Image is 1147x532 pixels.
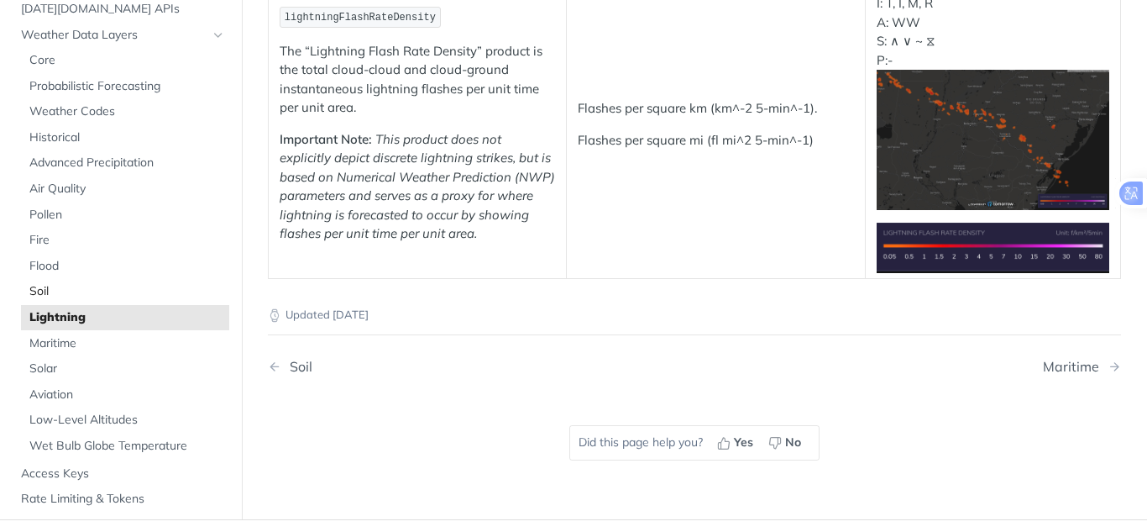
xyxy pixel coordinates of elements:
[21,254,229,279] a: Flood
[29,283,225,300] span: Soil
[711,430,762,456] button: Yes
[285,12,436,24] span: lightningFlashRateDensity
[29,232,225,249] span: Fire
[268,307,1121,324] p: Updated [DATE]
[29,181,225,198] span: Air Quality
[762,430,810,456] button: No
[21,176,229,202] a: Air Quality
[569,425,820,461] div: Did this page help you?
[29,309,225,326] span: Lightning
[212,28,225,41] button: Hide subpages for Weather Data Layers
[29,155,225,171] span: Advanced Precipitation
[280,131,372,147] strong: Important Note:
[21,408,229,433] a: Low-Level Altitudes
[877,130,1110,146] span: Expand image
[29,412,225,429] span: Low-Level Altitudes
[578,99,853,119] p: Flashes per square km (km^-2 5-min^-1).
[877,70,1110,210] img: Lightning Flash Rate Density Heatmap
[877,223,1110,273] img: Lightning Flash Rate Density Legend
[29,103,225,120] span: Weather Codes
[21,279,229,304] a: Soil
[29,387,225,403] span: Aviation
[280,131,555,242] em: This product does not explicitly depict discrete lightning strikes, but is based on Numerical Wea...
[268,359,633,375] a: Previous Page: Soil
[268,342,1121,392] nav: Pagination Controls
[21,74,229,99] a: Probabilistic Forecasting
[785,434,801,451] span: No
[29,438,225,455] span: Wet Bulb Globe Temperature
[21,1,225,18] span: [DATE][DOMAIN_NAME] APIs
[280,42,555,118] p: The “Lightning Flash Rate Density” product is the total cloud-cloud and cloud-ground instantaneou...
[29,361,225,377] span: Solar
[29,258,225,275] span: Flood
[21,228,229,253] a: Fire
[1043,359,1121,375] a: Next Page: Maritime
[29,335,225,352] span: Maritime
[21,331,229,356] a: Maritime
[21,48,229,73] a: Core
[21,125,229,150] a: Historical
[21,356,229,382] a: Solar
[21,434,229,459] a: Wet Bulb Globe Temperature
[29,129,225,146] span: Historical
[877,239,1110,255] span: Expand image
[21,99,229,124] a: Weather Codes
[21,150,229,176] a: Advanced Precipitation
[1043,359,1108,375] div: Maritime
[21,382,229,408] a: Aviation
[21,203,229,228] a: Pollen
[21,26,207,43] span: Weather Data Layers
[29,52,225,69] span: Core
[21,491,225,508] span: Rate Limiting & Tokens
[13,487,229,512] a: Rate Limiting & Tokens
[578,131,853,150] p: Flashes per square mi (fl mi^2 5-min^-1)
[281,359,312,375] div: Soil
[734,434,753,451] span: Yes
[29,207,225,224] span: Pollen
[21,305,229,330] a: Lightning
[21,465,225,482] span: Access Keys
[13,22,229,47] a: Weather Data LayersHide subpages for Weather Data Layers
[29,78,225,95] span: Probabilistic Forecasting
[13,461,229,486] a: Access Keys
